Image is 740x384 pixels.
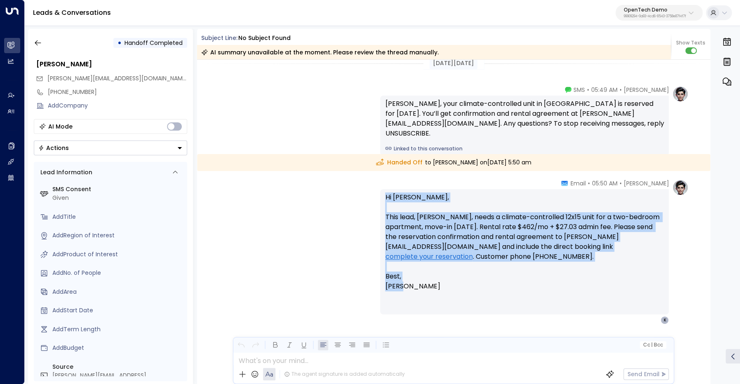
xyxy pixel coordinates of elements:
div: [PERSON_NAME] [36,59,187,69]
div: AddArea [52,288,184,296]
div: Button group with a nested menu [34,140,187,155]
a: Leads & Conversations [33,8,111,17]
div: [PERSON_NAME], your climate-controlled unit in [GEOGRAPHIC_DATA] is reserved for [DATE]. You’ll g... [385,99,664,138]
a: complete your reservation [385,252,472,262]
div: Given [52,194,184,202]
div: AddBudget [52,344,184,352]
div: • [117,35,122,50]
div: [PHONE_NUMBER] [48,88,187,96]
div: Lead Information [38,168,92,177]
button: Actions [34,140,187,155]
span: • [619,86,621,94]
span: [PERSON_NAME][EMAIL_ADDRESS][DOMAIN_NAME] [47,74,188,82]
span: 05:50 AM [592,179,617,187]
a: Linked to this conversation [385,145,664,152]
span: • [587,179,590,187]
span: SMS [573,86,585,94]
span: 05:49 AM [591,86,617,94]
div: AI summary unavailable at the moment. Please review the thread manually. [201,48,439,56]
img: profile-logo.png [672,86,688,102]
div: AddTitle [52,213,184,221]
span: [PERSON_NAME] [623,86,669,94]
div: AddProduct of Interest [52,250,184,259]
div: AddTerm Length [52,325,184,334]
div: K [660,316,669,324]
div: The agent signature is added automatically [284,370,404,378]
span: [PERSON_NAME] [623,179,669,187]
div: AI Mode [48,122,73,131]
button: Cc|Bcc [640,341,666,349]
label: Source [52,363,184,371]
p: 99909294-0a93-4cd6-8543-3758e87f4f7f [624,15,686,18]
button: OpenTech Demo99909294-0a93-4cd6-8543-3758e87f4f7f [615,5,702,21]
p: OpenTech Demo [624,7,686,12]
span: • [619,179,621,187]
span: james.miller21@gmail.com [47,74,187,83]
div: Actions [38,144,69,152]
p: Hi [PERSON_NAME], This lead, [PERSON_NAME], needs a climate-controlled 12x15 unit for a two-bedro... [385,192,664,291]
div: AddStart Date [52,306,184,315]
div: AddRegion of Interest [52,231,184,240]
span: • [587,86,589,94]
span: Handed Off [376,158,422,167]
button: Undo [236,340,246,350]
div: AddNo. of People [52,269,184,277]
div: AddCompany [48,101,187,110]
span: | [651,342,653,348]
span: Handoff Completed [125,39,183,47]
label: SMS Consent [52,185,184,194]
div: [DATE][DATE] [430,57,477,69]
span: Email [570,179,585,187]
button: Redo [250,340,261,350]
img: profile-logo.png [672,179,688,196]
div: to [PERSON_NAME] on [DATE] 5:50 am [197,154,711,171]
div: No subject found [238,34,291,42]
span: Show Texts [676,39,705,47]
span: Subject Line: [201,34,237,42]
span: Cc Bcc [643,342,663,348]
